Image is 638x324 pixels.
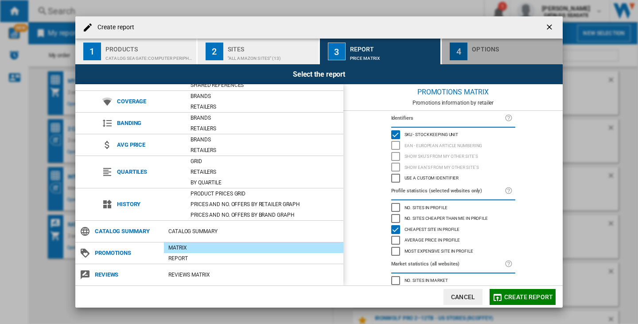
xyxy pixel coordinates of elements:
[105,51,193,61] div: CATALOG SEAGATE:Computer peripherals
[391,224,515,235] md-checkbox: Cheapest site in profile
[186,135,343,144] div: Brands
[405,226,460,232] span: Cheapest site in profile
[186,178,343,187] div: By quartile
[405,247,473,254] span: Most expensive site in profile
[405,164,479,170] span: Show EAN's from my other site's
[391,235,515,246] md-checkbox: Average price in profile
[472,42,559,51] div: Options
[75,39,197,64] button: 1 Products CATALOG SEAGATE:Computer peripherals
[490,289,556,305] button: Create report
[113,117,186,129] span: Banding
[343,84,563,100] div: PROMOTIONS Matrix
[541,19,559,36] button: getI18NText('BUTTONS.CLOSE_DIALOG')
[90,247,164,259] span: Promotions
[186,113,343,122] div: Brands
[105,42,193,51] div: Products
[391,202,515,213] md-checkbox: No. sites in profile
[405,215,488,221] span: No. sites cheaper than me in profile
[391,186,505,196] label: Profile statistics (selected websites only)
[320,39,442,64] button: 3 Report Price Matrix
[186,168,343,176] div: Retailers
[228,51,315,61] div: "All Amazon Sites" (13)
[391,246,515,257] md-checkbox: Most expensive site in profile
[83,43,101,60] div: 1
[186,200,343,209] div: Prices and No. offers by retailer graph
[164,227,343,236] div: Catalog Summary
[405,236,460,242] span: Average price in profile
[186,124,343,133] div: Retailers
[450,43,467,60] div: 4
[206,43,223,60] div: 2
[198,39,319,64] button: 2 Sites "All Amazon Sites" (13)
[391,140,515,151] md-checkbox: EAN - European Article Numbering
[442,39,563,64] button: 4 Options
[113,139,186,151] span: Avg price
[405,174,459,180] span: Use a custom identifier
[405,277,448,283] span: No. sites in market
[391,173,515,184] md-checkbox: Use a custom identifier
[328,43,346,60] div: 3
[391,129,515,141] md-checkbox: SKU - Stock Keeping Unit
[405,142,482,148] span: EAN - European Article Numbering
[93,23,134,32] h4: Create report
[391,162,515,173] md-checkbox: Show EAN's from my other site's
[350,51,437,61] div: Price Matrix
[405,131,459,137] span: SKU - Stock Keeping Unit
[350,42,437,51] div: Report
[545,23,556,33] ng-md-icon: getI18NText('BUTTONS.CLOSE_DIALOG')
[164,243,343,252] div: Matrix
[186,211,343,219] div: Prices and No. offers by brand graph
[391,259,505,269] label: Market statistics (all websites)
[391,275,515,286] md-checkbox: No. sites in market
[113,198,186,211] span: History
[443,289,482,305] button: Cancel
[113,166,186,178] span: Quartiles
[343,100,563,106] div: Promotions information by retailer
[75,64,563,84] div: Select the report
[186,189,343,198] div: Product prices grid
[186,146,343,155] div: Retailers
[391,213,515,224] md-checkbox: No. sites cheaper than me in profile
[164,270,343,279] div: REVIEWS Matrix
[90,225,164,238] span: Catalog Summary
[228,42,315,51] div: Sites
[405,152,478,159] span: Show SKU'S from my other site's
[113,95,186,108] span: Coverage
[164,254,343,263] div: Report
[391,113,505,123] label: Identifiers
[186,81,343,90] div: Shared references
[186,102,343,111] div: Retailers
[391,151,515,162] md-checkbox: Show SKU'S from my other site's
[90,269,164,281] span: Reviews
[504,293,553,301] span: Create report
[405,204,447,210] span: No. sites in profile
[186,92,343,101] div: Brands
[186,157,343,166] div: Grid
